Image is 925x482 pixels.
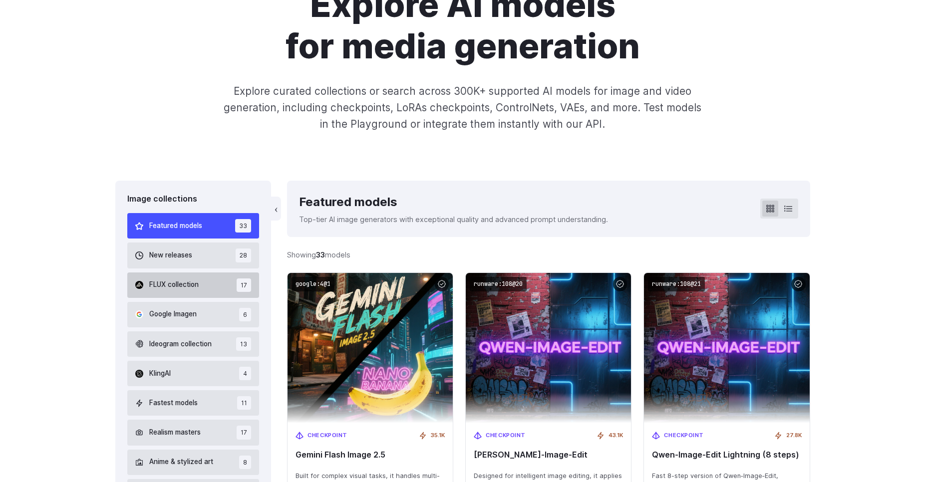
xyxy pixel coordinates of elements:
[127,420,260,445] button: Realism masters 17
[236,248,251,262] span: 28
[149,368,171,379] span: KlingAI
[271,197,281,221] button: ‹
[609,431,623,440] span: 43.1K
[127,302,260,327] button: Google Imagen 6
[127,450,260,475] button: Anime & stylized art 8
[149,250,192,261] span: New releases
[652,450,801,460] span: Qwen‑Image‑Edit Lightning (8 steps)
[239,367,251,380] span: 4
[149,398,198,409] span: Fastest models
[237,396,251,410] span: 11
[127,193,260,206] div: Image collections
[239,308,251,321] span: 6
[470,277,527,291] code: runware:108@20
[149,221,202,232] span: Featured models
[296,450,445,460] span: Gemini Flash Image 2.5
[149,279,199,290] span: FLUX collection
[644,273,809,423] img: Qwen‑Image‑Edit Lightning (8 steps)
[664,431,704,440] span: Checkpoint
[235,219,251,233] span: 33
[299,214,608,225] p: Top-tier AI image generators with exceptional quality and advanced prompt understanding.
[219,83,705,133] p: Explore curated collections or search across 300K+ supported AI models for image and video genera...
[236,337,251,351] span: 13
[149,457,213,468] span: Anime & stylized art
[786,431,802,440] span: 27.8K
[149,427,201,438] span: Realism masters
[431,431,445,440] span: 35.1K
[149,309,197,320] span: Google Imagen
[127,213,260,239] button: Featured models 33
[648,277,705,291] code: runware:108@21
[316,250,325,259] strong: 33
[239,456,251,469] span: 8
[308,431,347,440] span: Checkpoint
[466,273,631,423] img: Qwen‑Image‑Edit
[127,331,260,357] button: Ideogram collection 13
[287,249,350,260] div: Showing models
[474,450,623,460] span: [PERSON_NAME]‑Image‑Edit
[299,193,608,212] div: Featured models
[237,278,251,292] span: 17
[127,272,260,298] button: FLUX collection 17
[149,339,212,350] span: Ideogram collection
[127,242,260,268] button: New releases 28
[292,277,334,291] code: google:4@1
[288,273,453,423] img: Gemini Flash Image 2.5
[127,361,260,386] button: KlingAI 4
[127,390,260,416] button: Fastest models 11
[486,431,526,440] span: Checkpoint
[237,426,251,439] span: 17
